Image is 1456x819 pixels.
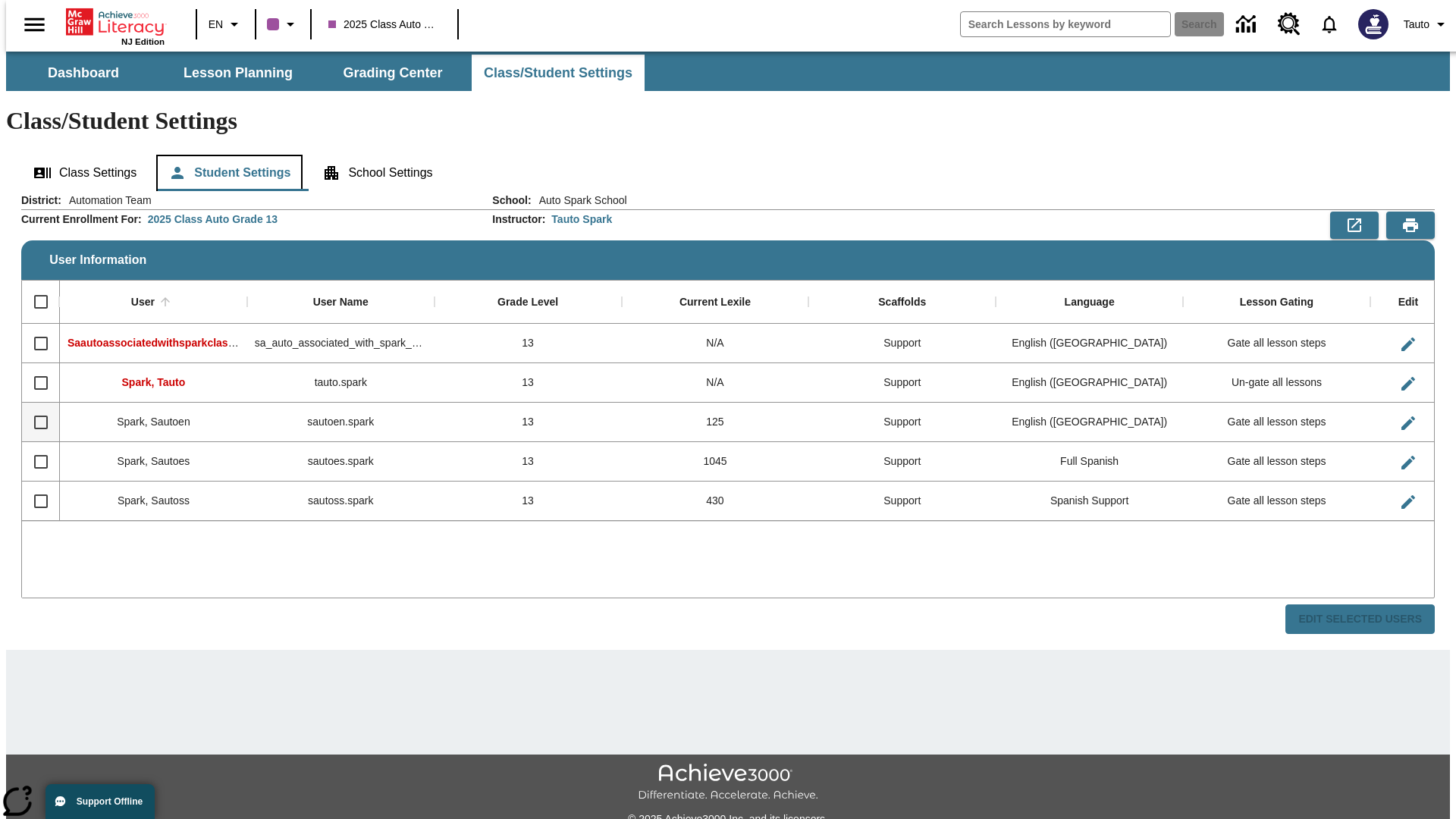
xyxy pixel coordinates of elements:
div: SubNavbar [6,55,646,91]
div: N/A [622,324,809,363]
div: English (US) [996,403,1183,442]
div: Current Lexile [679,296,751,309]
div: Grade Level [497,296,558,309]
div: 13 [435,324,622,363]
div: tauto.spark [247,363,435,403]
div: User Information [21,193,1435,635]
span: Auto Spark School [532,193,627,208]
button: Student Settings [156,155,303,191]
button: Class/Student Settings [472,55,645,91]
div: 1045 [622,442,809,482]
h2: Instructor : [492,213,545,226]
span: Spark, Sautoes [118,455,190,467]
div: English (US) [996,363,1183,403]
button: Edit User [1393,447,1423,478]
div: Un-gate all lessons [1183,363,1370,403]
div: Support [808,482,996,521]
div: Home [66,5,165,46]
span: NJ Edition [121,37,165,46]
div: N/A [622,363,809,403]
div: Support [808,324,996,363]
div: User [131,296,155,309]
img: Achieve3000 Differentiate Accelerate Achieve [638,764,818,802]
a: Notifications [1310,5,1349,44]
div: Edit [1398,296,1418,309]
button: Class color is purple. Change class color [261,11,306,38]
span: Spark, Sautoss [118,494,190,507]
div: 430 [622,482,809,521]
span: Spark, Tauto [122,376,186,388]
h1: Class/Student Settings [6,107,1450,135]
div: Gate all lesson steps [1183,482,1370,521]
a: Data Center [1227,4,1269,45]
button: Edit User [1393,408,1423,438]
button: Grading Center [317,55,469,91]
h2: School : [492,194,531,207]
input: search field [961,12,1170,36]
div: Gate all lesson steps [1183,442,1370,482]
button: Dashboard [8,55,159,91]
span: User Information [49,253,146,267]
div: English (US) [996,324,1183,363]
div: Gate all lesson steps [1183,403,1370,442]
img: Avatar [1358,9,1389,39]
button: Select a new avatar [1349,5,1398,44]
span: Spark, Sautoen [117,416,190,428]
div: sa_auto_associated_with_spark_classes [247,324,435,363]
button: Edit User [1393,329,1423,359]
h2: District : [21,194,61,207]
a: Resource Center, Will open in new tab [1269,4,1310,45]
div: 13 [435,403,622,442]
a: Home [66,7,165,37]
button: Class Settings [21,155,149,191]
div: Spanish Support [996,482,1183,521]
div: Full Spanish [996,442,1183,482]
div: 125 [622,403,809,442]
button: Profile/Settings [1398,11,1456,38]
div: Gate all lesson steps [1183,324,1370,363]
div: Support [808,403,996,442]
button: School Settings [310,155,444,191]
h2: Current Enrollment For : [21,213,142,226]
div: Support [808,363,996,403]
div: Support [808,442,996,482]
button: Lesson Planning [162,55,314,91]
span: Automation Team [61,193,152,208]
div: Tauto Spark [551,212,612,227]
button: Export to CSV [1330,212,1379,239]
div: 2025 Class Auto Grade 13 [148,212,278,227]
div: Class/Student Settings [21,155,1435,191]
div: sautoen.spark [247,403,435,442]
button: Edit User [1393,369,1423,399]
button: Support Offline [45,784,155,819]
div: SubNavbar [6,52,1450,91]
button: Print Preview [1386,212,1435,239]
div: 13 [435,442,622,482]
div: Lesson Gating [1240,296,1313,309]
span: 2025 Class Auto Grade 13 [328,17,441,33]
span: Tauto [1404,17,1429,33]
div: Language [1065,296,1115,309]
div: sautoss.spark [247,482,435,521]
button: Language: EN, Select a language [202,11,250,38]
button: Open side menu [12,2,57,47]
span: EN [209,17,223,33]
button: Edit User [1393,487,1423,517]
div: 13 [435,482,622,521]
div: sautoes.spark [247,442,435,482]
div: User Name [313,296,369,309]
span: Support Offline [77,796,143,807]
span: Saautoassociatedwithsparkclass, Saautoassociatedwithsparkclass [67,337,406,349]
div: 13 [435,363,622,403]
div: Scaffolds [878,296,926,309]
